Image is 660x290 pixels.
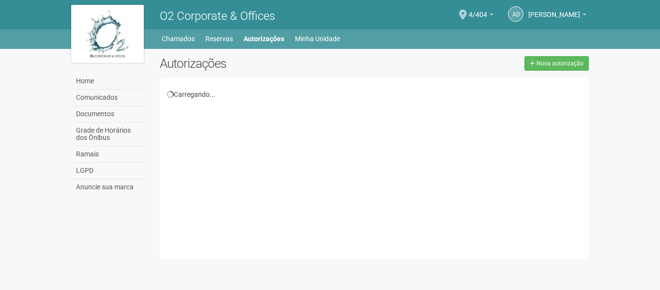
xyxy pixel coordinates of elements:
a: Home [74,73,145,90]
a: 4/404 [469,12,493,20]
a: Ramais [74,146,145,163]
a: Documentos [74,106,145,122]
div: Carregando... [167,90,582,99]
a: Reservas [205,32,233,46]
a: Autorizações [244,32,284,46]
span: 4/404 [469,1,487,18]
a: Chamados [162,32,195,46]
a: Nova autorização [524,56,589,71]
a: Comunicados [74,90,145,106]
a: Grade de Horários dos Ônibus [74,122,145,146]
a: LGPD [74,163,145,179]
a: AD [508,6,523,22]
a: Minha Unidade [295,32,340,46]
span: Nova autorização [537,60,583,67]
h2: Autorizações [160,56,367,71]
img: logo.jpg [71,5,144,63]
a: [PERSON_NAME] [528,12,586,20]
span: ADELE DA SILVA SANTOS [528,1,580,18]
a: Anuncie sua marca [74,179,145,195]
span: O2 Corporate & Offices [160,9,275,23]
